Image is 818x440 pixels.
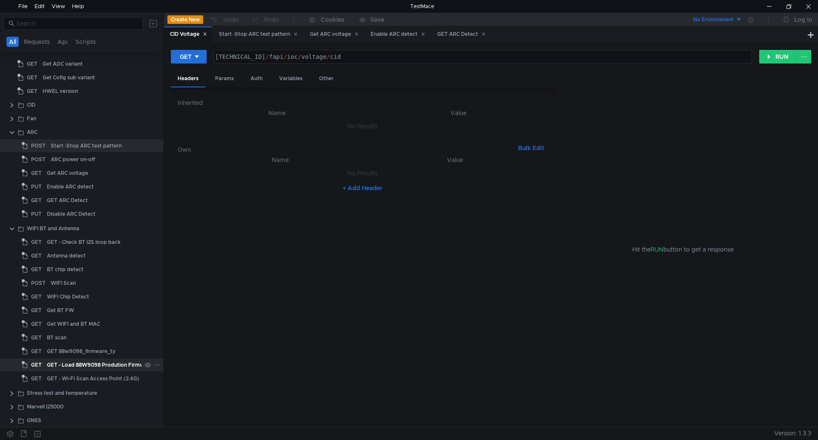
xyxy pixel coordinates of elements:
button: Api [55,37,70,47]
span: Version: 1.3.3 [774,427,811,440]
div: Variables [272,71,309,87]
div: Cookies [321,14,344,25]
span: POST [31,153,46,166]
div: Antenna detect [47,249,86,262]
span: GET [31,304,42,317]
div: CID [27,98,35,111]
span: Hit the button to get a response [632,245,734,254]
button: No Environment [683,13,742,26]
nz-embed-empty: No Results [347,169,377,177]
th: Name [191,155,369,165]
span: POST [31,139,46,152]
th: Name [184,108,369,118]
div: Save [370,17,384,23]
span: PUT [31,180,42,193]
button: GET [171,50,207,64]
div: GET - Load 88W9098 Prodution Firmware [47,359,152,371]
span: GET [27,58,37,70]
span: GET [31,263,42,276]
button: Requests [21,37,52,47]
div: Params [208,71,241,87]
div: ARC [27,126,37,139]
div: Get Cofig sub variant [43,71,95,84]
span: GET [31,249,42,262]
span: GET [31,345,42,358]
div: Enable ARC detect [47,180,94,193]
div: No Environment [693,16,734,24]
div: Get WIFI and BT MAC [47,318,100,330]
div: Start -Stop ARC test pattern [51,139,122,152]
div: Fan [27,112,36,125]
button: + Add Header [339,183,386,193]
span: RUN [651,246,663,253]
button: All [6,37,19,47]
div: GNSS [27,414,41,427]
div: Get ARC voltage [310,30,359,39]
div: GET [180,52,192,61]
span: GET [31,359,42,371]
div: Redo [264,14,279,25]
div: Stress test and temperature [27,387,97,399]
div: BT scan [47,331,66,344]
button: Redo [245,13,285,26]
div: CID Voltage [170,30,207,39]
div: Disable ARC Detect [47,208,95,220]
div: Log In [794,14,812,25]
div: Undo [223,14,239,25]
span: GET [31,331,42,344]
th: Value [369,155,541,165]
div: WIFI Scan [51,277,76,289]
th: Value [369,108,547,118]
span: GET [27,71,37,84]
button: Scripts [73,37,98,47]
h6: Own [178,145,515,155]
div: GET - Check BT I2S loop back [47,236,121,249]
div: WIFI BT and Antenna [27,222,79,235]
nz-embed-empty: No Results [347,122,377,130]
div: Get BT FW [47,304,74,317]
div: GET ARC Detect [47,194,88,207]
div: Auth [244,71,269,87]
div: WIFI Chip Detect [47,290,89,303]
div: Get ARC voltage [47,167,88,179]
span: GET [31,290,42,303]
div: HWEL version [43,85,78,98]
div: Marvell I25000 [27,400,63,413]
div: GET 88w9098_firmware_ty [47,345,115,358]
span: GET [31,372,42,385]
span: GET [31,318,42,330]
div: Enable ARC detect [371,30,425,39]
button: Bulk Edit [515,143,547,153]
div: Other [312,71,340,87]
button: RUN [759,50,797,64]
div: GET ARC Detect [437,30,486,39]
div: GET - Wi-Fi Scan Access Point (2.4G) [47,372,139,385]
span: POST [31,277,46,289]
button: Undo [203,13,245,26]
span: GET [31,167,42,179]
div: ARC power on-off [51,153,95,166]
div: Get ADC variant [43,58,83,70]
button: Create New [167,15,203,24]
h6: Inherited [178,98,547,108]
span: PUT [31,208,42,220]
span: GET [31,194,42,207]
span: GET [27,85,37,98]
div: Start -Stop ARC test pattern [219,30,298,39]
div: BT chip detect [47,263,84,276]
div: Headers [171,71,205,87]
input: Search... [16,19,138,28]
span: GET [31,236,42,249]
